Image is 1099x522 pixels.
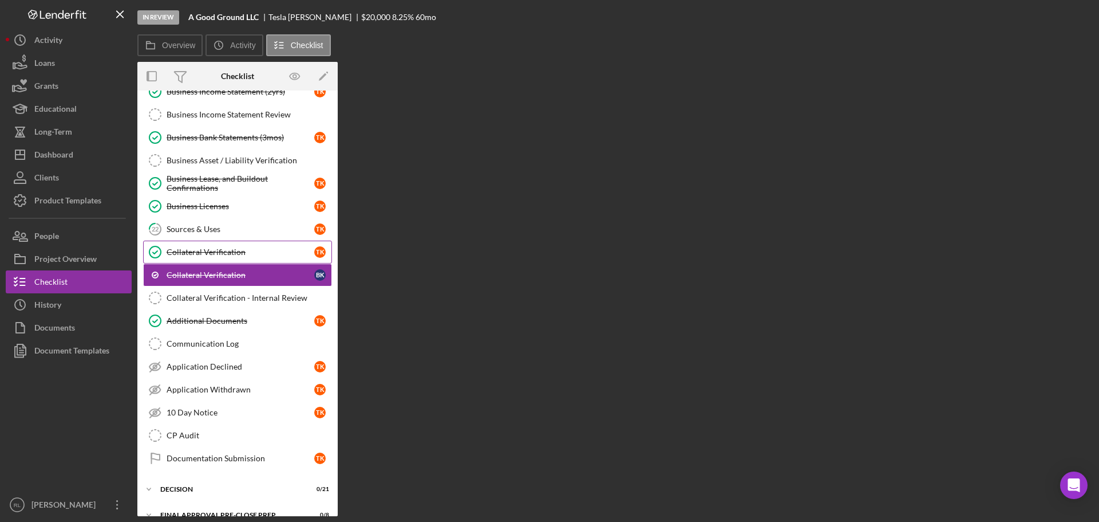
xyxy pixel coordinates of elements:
[6,339,132,362] button: Document Templates
[143,424,332,447] a: CP Audit
[167,87,314,96] div: Business Income Statement (2yrs)
[34,248,97,273] div: Project Overview
[34,189,101,215] div: Product Templates
[34,74,58,100] div: Grants
[167,316,314,325] div: Additional Documents
[314,246,326,258] div: T K
[34,339,109,365] div: Document Templates
[230,41,255,50] label: Activity
[314,361,326,372] div: T K
[6,248,132,270] button: Project Overview
[205,34,263,56] button: Activity
[6,270,132,293] button: Checklist
[143,447,332,470] a: Documentation SubmissionTK
[143,172,332,195] a: Business Lease, and Buildout ConfirmationsTK
[167,431,331,440] div: CP Audit
[167,225,314,234] div: Sources & Uses
[143,103,332,126] a: Business Income Statement Review
[188,13,259,22] b: A Good Ground LLC
[6,316,132,339] button: Documents
[29,493,103,519] div: [PERSON_NAME]
[314,407,326,418] div: T K
[266,34,331,56] button: Checklist
[143,332,332,355] a: Communication Log
[6,29,132,52] button: Activity
[6,97,132,120] button: Educational
[143,401,332,424] a: 10 Day NoticeTK
[6,143,132,166] button: Dashboard
[416,13,436,22] div: 60 mo
[167,156,331,165] div: Business Asset / Liability Verification
[34,225,59,250] div: People
[160,486,301,493] div: Decision
[314,132,326,143] div: T K
[314,384,326,395] div: T K
[143,241,332,264] a: Collateral VerificationTK
[152,225,159,233] tspan: 22
[143,149,332,172] a: Business Asset / Liability Verification
[143,309,332,332] a: Additional DocumentsTK
[143,195,332,218] a: Business LicensesTK
[392,13,414,22] div: 8.25 %
[268,13,361,22] div: Tesla [PERSON_NAME]
[167,174,314,193] div: Business Lease, and Buildout Confirmations
[167,110,331,119] div: Business Income Statement Review
[143,80,332,103] a: Business Income Statement (2yrs)TK
[314,223,326,235] div: T K
[167,408,314,417] div: 10 Day Notice
[309,486,329,493] div: 0 / 21
[291,41,323,50] label: Checklist
[314,86,326,97] div: T K
[34,120,72,146] div: Long-Term
[162,41,195,50] label: Overview
[34,293,61,319] div: History
[167,454,314,463] div: Documentation Submission
[34,166,59,192] div: Clients
[167,362,314,371] div: Application Declined
[6,225,132,248] button: People
[167,293,331,303] div: Collateral Verification - Internal Review
[167,270,314,280] div: Collateral Verification
[167,385,314,394] div: Application Withdrawn
[167,339,331,348] div: Communication Log
[6,74,132,97] button: Grants
[143,126,332,149] a: Business Bank Statements (3mos)TK
[143,264,332,286] a: Collateral VerificationBK
[6,189,132,212] button: Product Templates
[167,248,314,257] div: Collateral Verification
[143,218,332,241] a: 22Sources & UsesTK
[34,97,77,123] div: Educational
[34,143,73,169] div: Dashboard
[6,166,132,189] button: Clients
[314,453,326,464] div: T K
[314,315,326,327] div: T K
[143,378,332,401] a: Application WithdrawnTK
[137,10,179,25] div: In Review
[6,293,132,316] button: History
[314,269,326,281] div: B K
[137,34,203,56] button: Overview
[6,120,132,143] button: Long-Term
[160,512,301,519] div: Final Approval Pre-Close Prep
[309,512,329,519] div: 0 / 8
[314,178,326,189] div: T K
[143,286,332,309] a: Collateral Verification - Internal Review
[34,29,62,54] div: Activity
[6,52,132,74] button: Loans
[14,502,21,508] text: RL
[34,270,68,296] div: Checklist
[6,493,132,516] button: RL[PERSON_NAME]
